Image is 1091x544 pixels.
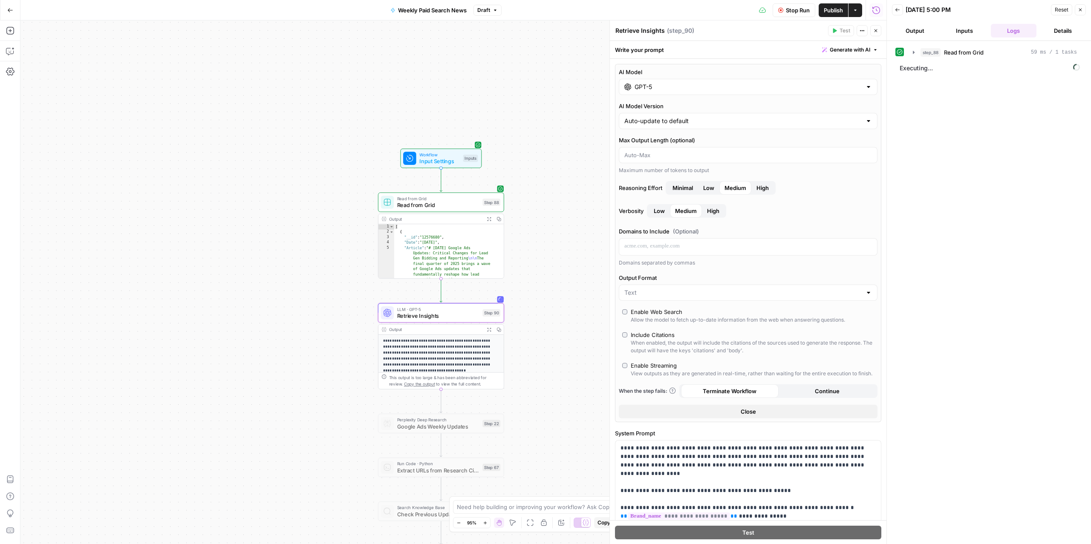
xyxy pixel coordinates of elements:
[440,478,442,501] g: Edge from step_67 to step_58
[619,259,877,267] div: Domains separated by commas
[921,48,941,57] span: step_88
[397,196,479,202] span: Read from Grid
[840,27,850,35] span: Test
[631,308,682,316] div: Enable Web Search
[389,216,482,222] div: Output
[786,6,810,14] span: Stop Run
[672,184,693,192] span: Minimal
[619,387,676,395] a: When the step fails:
[619,167,877,174] div: Maximum number of tokens to output
[828,25,854,36] button: Test
[390,230,394,235] span: Toggle code folding, rows 2 through 6
[622,363,627,368] input: Enable StreamingView outputs as they are generated in real-time, rather than waiting for the enti...
[615,525,881,539] button: Test
[779,384,876,398] button: Continue
[397,201,479,209] span: Read from Grid
[378,193,504,279] div: Read from GridRead from GridStep 88Output[ { "__id":"12576680", "Date":"[DATE]", "Article":"# [DA...
[707,207,719,215] span: High
[631,331,675,339] div: Include Citations
[944,48,984,57] span: Read from Grid
[597,519,610,527] span: Copy
[815,387,840,395] span: Continue
[622,332,627,337] input: Include CitationsWhen enabled, the output will include the citations of the sources used to gener...
[819,44,881,55] button: Generate with AI
[1040,24,1086,37] button: Details
[635,83,862,91] input: Select a model
[624,117,862,125] input: Auto-update to default
[378,240,394,245] div: 4
[397,504,479,511] span: Search Knowledge Base
[741,407,756,416] span: Close
[482,420,500,427] div: Step 22
[398,6,467,14] span: Weekly Paid Search News
[698,181,719,195] button: Reasoning EffortMinimalMediumHigh
[440,390,442,413] g: Edge from step_90 to step_22
[615,429,881,438] label: System Prompt
[819,3,848,17] button: Publish
[1051,4,1072,15] button: Reset
[830,46,870,54] span: Generate with AI
[397,417,479,423] span: Perplexity Deep Research
[389,374,501,388] div: This output is too large & has been abbreviated for review. to view the full content.
[1055,6,1068,14] span: Reset
[378,414,504,433] div: Perplexity Deep ResearchGoogle Ads Weekly UpdatesStep 22
[482,199,500,206] div: Step 88
[892,24,938,37] button: Output
[397,306,479,312] span: LLM · GPT-5
[619,273,877,282] label: Output Format
[440,168,442,192] g: Edge from start to step_88
[397,461,479,467] span: Run Code · Python
[594,517,614,528] button: Copy
[463,155,478,162] div: Inputs
[703,184,714,192] span: Low
[619,405,877,418] button: Close
[624,151,872,159] input: Auto-Max
[404,382,435,386] span: Copy the output
[419,151,460,158] span: Workflow
[624,288,862,297] input: Text
[378,458,504,477] div: Run Code · PythonExtract URLs from Research CitationsStep 67
[477,6,490,14] span: Draft
[751,181,774,195] button: Reasoning EffortMinimalLowMedium
[631,361,677,370] div: Enable Streaming
[908,46,1082,59] button: 59 ms / 1 tasks
[482,464,500,471] div: Step 67
[897,61,1082,75] span: Executing...
[673,227,699,236] span: (Optional)
[991,24,1037,37] button: Logs
[724,184,746,192] span: Medium
[397,510,479,518] span: Check Previous Updates
[378,501,504,521] div: Search Knowledge BaseCheck Previous UpdatesStep 58
[440,279,442,302] g: Edge from step_88 to step_90
[378,235,394,240] div: 3
[619,227,877,236] label: Domains to Include
[397,312,479,320] span: Retrieve Insights
[941,24,987,37] button: Inputs
[756,184,769,192] span: High
[397,466,479,474] span: Extract URLs from Research Citations
[824,6,843,14] span: Publish
[631,316,845,324] div: Allow the model to fetch up-to-date information from the web when answering questions.
[619,181,877,195] label: Reasoning Effort
[482,309,500,317] div: Step 90
[378,230,394,235] div: 2
[667,181,698,195] button: Reasoning EffortLowMediumHigh
[389,326,482,333] div: Output
[385,3,472,17] button: Weekly Paid Search News
[622,309,627,314] input: Enable Web SearchAllow the model to fetch up-to-date information from the web when answering ques...
[615,26,665,35] textarea: Retrieve Insights
[703,387,756,395] span: Terminate Workflow
[473,5,502,16] button: Draft
[467,519,476,526] span: 95%
[675,207,697,215] span: Medium
[654,207,665,215] span: Low
[619,204,877,218] label: Verbosity
[619,68,877,76] label: AI Model
[702,204,724,218] button: VerbosityLowMedium
[667,26,694,35] span: ( step_90 )
[631,339,874,354] div: When enabled, the output will include the citations of the sources used to generate the response....
[610,41,886,58] div: Write your prompt
[397,422,479,430] span: Google Ads Weekly Updates
[1031,49,1077,56] span: 59 ms / 1 tasks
